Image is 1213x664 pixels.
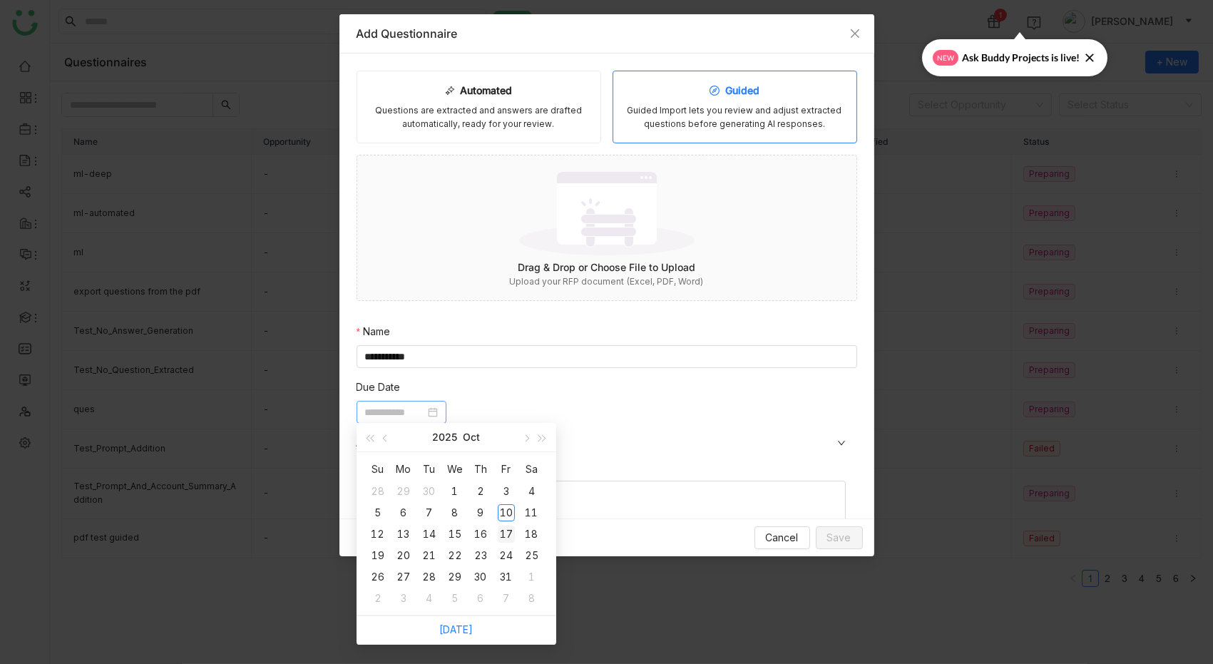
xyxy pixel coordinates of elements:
[369,104,589,131] div: Questions are extracted and answers are drafted automatically, ready for your review.
[391,502,416,523] td: 2025-10-06
[472,568,489,586] div: 30
[519,502,545,523] td: 2025-10-11
[395,568,412,586] div: 27
[357,435,857,451] span: Advanced Settings
[468,523,493,545] td: 2025-10-16
[468,588,493,609] td: 2025-11-06
[493,566,519,588] td: 2025-10-31
[472,547,489,564] div: 23
[523,526,541,543] div: 18
[493,481,519,502] td: 2025-10-03
[391,566,416,588] td: 2025-10-27
[391,458,416,481] th: Mon
[463,423,480,451] button: Oct
[416,566,442,588] td: 2025-10-28
[416,481,442,502] td: 2025-09-30
[493,588,519,609] td: 2025-11-07
[468,458,493,481] th: Thu
[493,545,519,566] td: 2025-10-24
[493,458,519,481] th: Fri
[416,545,442,566] td: 2025-10-21
[395,547,412,564] div: 20
[446,547,464,564] div: 22
[365,458,391,481] th: Sun
[534,423,550,451] button: Next year (Control + right)
[365,588,391,609] td: 2025-11-02
[523,568,541,586] div: 1
[391,523,416,545] td: 2025-10-13
[493,523,519,545] td: 2025-10-17
[498,483,515,500] div: 3
[432,423,457,451] button: 2025
[365,481,391,502] td: 2025-09-28
[421,590,438,607] div: 4
[391,588,416,609] td: 2025-11-03
[519,588,545,609] td: 2025-11-08
[391,481,416,502] td: 2025-09-29
[395,526,412,543] div: 13
[421,483,438,500] div: 30
[625,104,845,131] div: Guided Import lets you review and adjust extracted questions before generating AI responses.
[523,547,541,564] div: 25
[378,423,394,451] button: Previous month (PageUp)
[523,483,541,500] div: 4
[421,526,438,543] div: 14
[498,504,515,521] div: 10
[754,526,810,549] button: Cancel
[518,423,534,451] button: Next month (PageDown)
[519,545,545,566] td: 2025-10-25
[962,50,1080,66] span: Ask Buddy Projects is live!
[446,568,464,586] div: 29
[395,504,412,521] div: 6
[369,590,387,607] div: 2
[421,504,438,521] div: 7
[365,545,391,566] td: 2025-10-19
[446,483,464,500] div: 1
[416,458,442,481] th: Tue
[442,523,468,545] td: 2025-10-15
[933,50,958,66] span: new
[365,566,391,588] td: 2025-10-26
[446,504,464,521] div: 8
[357,155,856,300] div: No dataDrag & Drop or Choose File to UploadUpload your RFP document (Excel, PDF, Word)
[416,523,442,545] td: 2025-10-14
[357,379,401,395] label: Due Date
[442,545,468,566] td: 2025-10-22
[523,590,541,607] div: 8
[369,547,387,564] div: 19
[468,545,493,566] td: 2025-10-23
[442,502,468,523] td: 2025-10-08
[468,566,493,588] td: 2025-10-30
[357,260,856,275] div: Drag & Drop or Choose File to Upload
[498,547,515,564] div: 24
[442,588,468,609] td: 2025-11-05
[362,423,378,451] button: Last year (Control + left)
[519,167,695,260] img: No data
[365,502,391,523] td: 2025-10-05
[442,481,468,502] td: 2025-10-01
[445,83,513,98] div: Automated
[442,458,468,481] th: Wed
[439,623,473,635] a: [DATE]
[519,458,545,481] th: Sat
[468,502,493,523] td: 2025-10-09
[395,590,412,607] div: 3
[498,526,515,543] div: 17
[472,504,489,521] div: 9
[710,83,759,98] div: Guided
[416,502,442,523] td: 2025-10-07
[369,568,387,586] div: 26
[421,568,438,586] div: 28
[468,481,493,502] td: 2025-10-02
[395,483,412,500] div: 29
[416,588,442,609] td: 2025-11-04
[836,14,874,53] button: Close
[498,590,515,607] div: 7
[519,566,545,588] td: 2025-11-01
[519,481,545,502] td: 2025-10-04
[369,504,387,521] div: 5
[357,275,856,289] div: Upload your RFP document (Excel, PDF, Word)
[442,566,468,588] td: 2025-10-29
[365,523,391,545] td: 2025-10-12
